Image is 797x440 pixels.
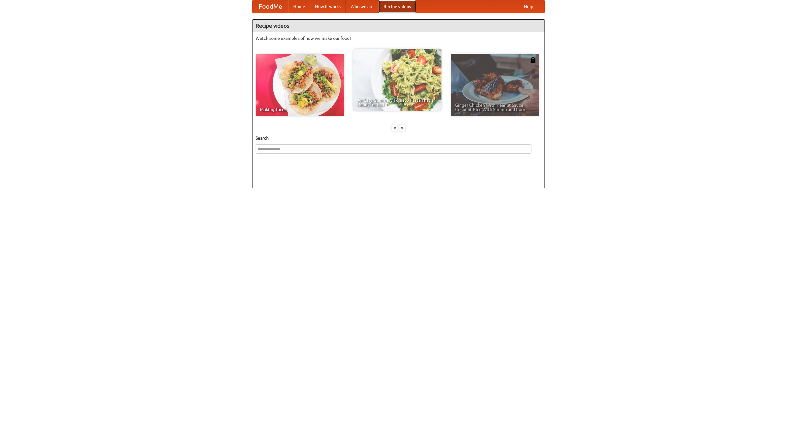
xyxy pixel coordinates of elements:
a: Who we are [346,0,379,13]
a: Recipe videos [379,0,416,13]
span: Making Tacos [260,107,340,112]
a: An Easy, Summery Tomato Pasta That's Ready for Fall [353,49,441,111]
div: « [392,124,398,132]
p: Watch some examples of how we make our food! [256,35,541,41]
a: FoodMe [252,0,288,13]
h4: Recipe videos [252,20,545,32]
a: Help [519,0,538,13]
img: 483408.png [530,57,536,63]
div: » [399,124,405,132]
a: How it works [310,0,346,13]
h5: Search [256,135,541,141]
span: An Easy, Summery Tomato Pasta That's Ready for Fall [357,98,437,107]
a: Home [288,0,310,13]
a: Making Tacos [256,54,344,116]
